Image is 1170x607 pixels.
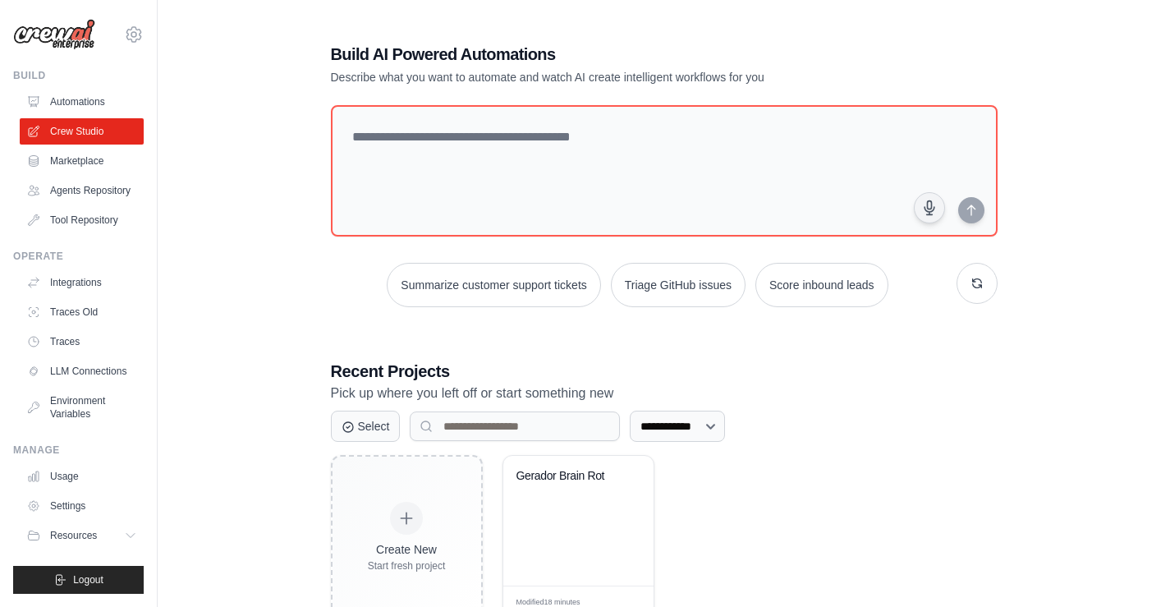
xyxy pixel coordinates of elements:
[20,89,144,115] a: Automations
[20,118,144,145] a: Crew Studio
[20,148,144,174] a: Marketplace
[387,263,600,307] button: Summarize customer support tickets
[914,192,945,223] button: Click to speak your automation idea
[20,358,144,384] a: LLM Connections
[20,329,144,355] a: Traces
[331,43,883,66] h1: Build AI Powered Automations
[331,360,998,383] h3: Recent Projects
[755,263,888,307] button: Score inbound leads
[368,541,446,558] div: Create New
[13,444,144,457] div: Manage
[957,263,998,304] button: Get new suggestions
[20,493,144,519] a: Settings
[20,299,144,325] a: Traces Old
[20,207,144,233] a: Tool Repository
[73,573,103,586] span: Logout
[50,529,97,542] span: Resources
[516,469,616,484] div: Gerador Brain Rot
[20,177,144,204] a: Agents Repository
[13,69,144,82] div: Build
[331,411,401,442] button: Select
[20,522,144,549] button: Resources
[331,383,998,404] p: Pick up where you left off or start something new
[368,559,446,573] div: Start fresh project
[13,19,95,50] img: Logo
[20,269,144,296] a: Integrations
[20,463,144,490] a: Usage
[13,566,144,594] button: Logout
[331,69,883,85] p: Describe what you want to automate and watch AI create intelligent workflows for you
[13,250,144,263] div: Operate
[20,388,144,427] a: Environment Variables
[611,263,746,307] button: Triage GitHub issues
